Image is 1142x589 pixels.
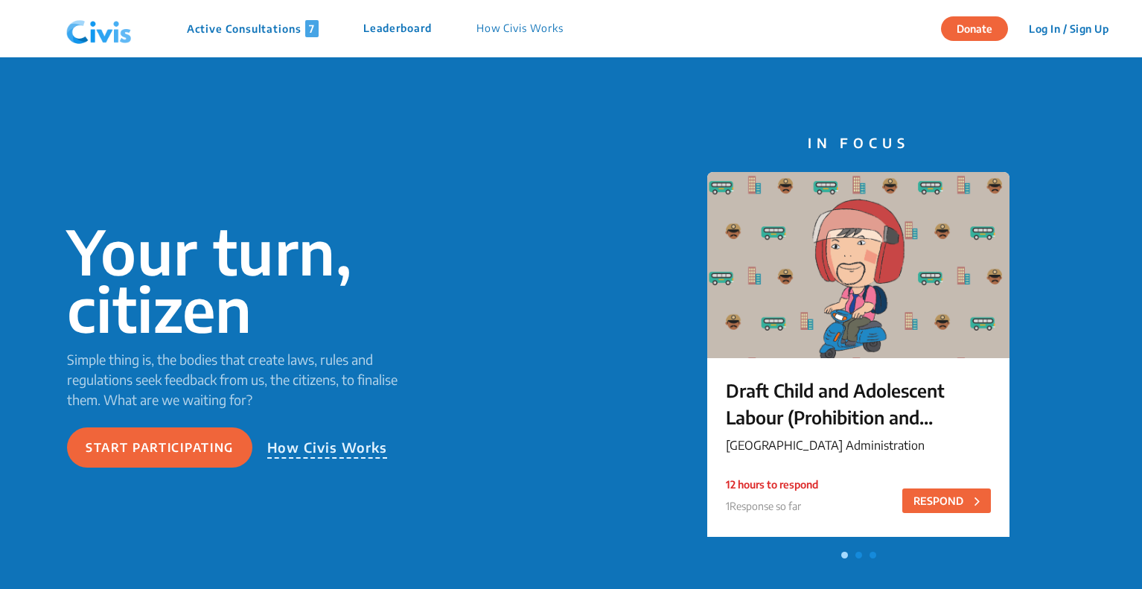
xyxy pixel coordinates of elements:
[902,488,991,513] button: RESPOND
[726,477,818,492] p: 12 hours to respond
[67,223,420,337] p: Your turn, citizen
[67,427,252,468] button: Start participating
[1019,17,1118,40] button: Log In / Sign Up
[267,437,388,459] p: How Civis Works
[941,16,1008,41] button: Donate
[707,133,1009,153] p: IN FOCUS
[941,20,1019,35] a: Donate
[363,20,432,37] p: Leaderboard
[730,500,801,512] span: Response so far
[476,20,564,37] p: How Civis Works
[707,172,1009,544] a: Draft Child and Adolescent Labour (Prohibition and Regulation) Chandigarh Rules, 2025[GEOGRAPHIC_...
[726,436,991,454] p: [GEOGRAPHIC_DATA] Administration
[60,7,138,51] img: navlogo.png
[726,377,991,430] p: Draft Child and Adolescent Labour (Prohibition and Regulation) Chandigarh Rules, 2025
[187,20,319,37] p: Active Consultations
[726,498,818,514] p: 1
[67,349,420,410] p: Simple thing is, the bodies that create laws, rules and regulations seek feedback from us, the ci...
[305,20,319,37] span: 7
